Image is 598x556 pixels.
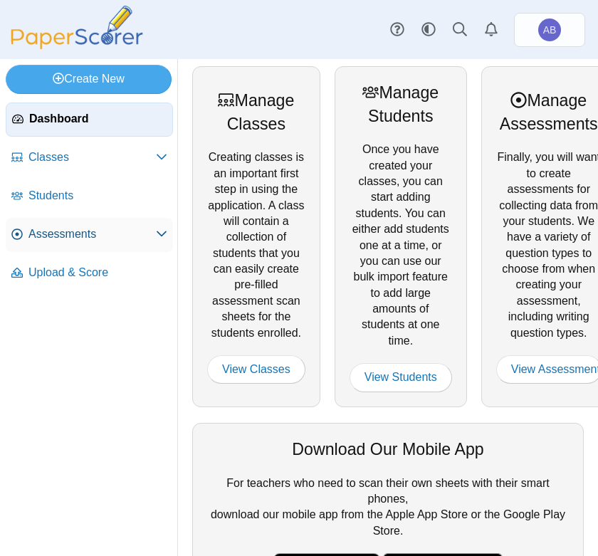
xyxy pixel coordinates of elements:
div: Manage Students [350,81,452,127]
span: Classes [28,150,156,165]
a: PaperScorer [6,39,148,51]
a: Create New [6,65,172,93]
span: Assessments [28,226,156,242]
span: Anton Butenko [543,25,557,35]
a: Students [6,179,173,214]
span: Dashboard [29,111,167,127]
img: PaperScorer [6,6,148,49]
a: Assessments [6,218,173,252]
div: Manage Classes [207,89,305,135]
a: Alerts [476,14,507,46]
a: View Students [350,363,452,392]
a: Anton Butenko [514,13,585,47]
a: Dashboard [6,103,173,137]
div: Creating classes is an important first step in using the application. A class will contain a coll... [192,66,320,406]
a: Upload & Score [6,256,173,290]
span: Anton Butenko [538,19,561,41]
div: Once you have created your classes, you can start adding students. You can either add students on... [335,66,467,406]
a: View Classes [207,355,305,384]
div: Download Our Mobile App [207,438,569,461]
a: Classes [6,141,173,175]
span: Students [28,188,167,204]
span: Upload & Score [28,265,167,280]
